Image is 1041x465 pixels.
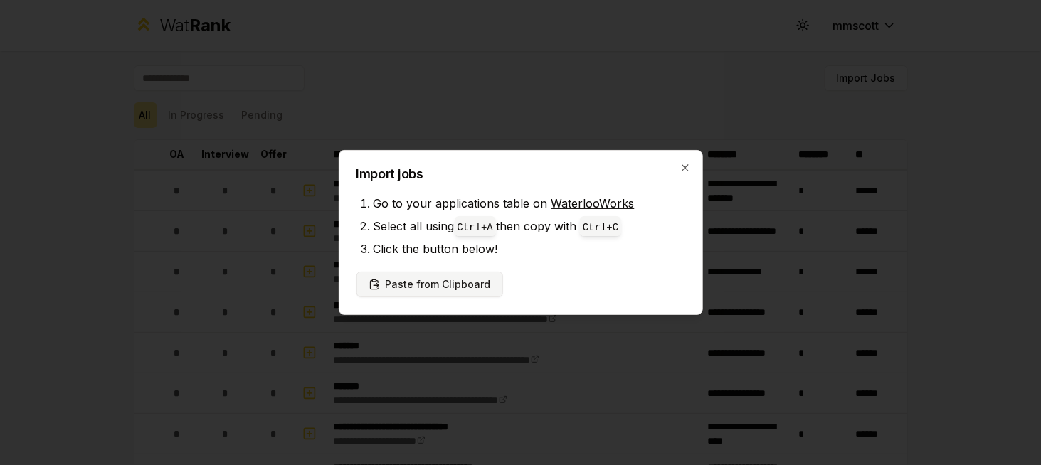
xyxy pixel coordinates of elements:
button: Paste from Clipboard [356,272,503,297]
code: Ctrl+ C [583,222,618,233]
a: WaterlooWorks [551,196,635,210]
li: Go to your applications table on [374,192,685,215]
li: Click the button below! [374,237,685,260]
code: Ctrl+ A [458,222,493,233]
h2: Import jobs [356,168,685,181]
li: Select all using then copy with [374,215,685,237]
